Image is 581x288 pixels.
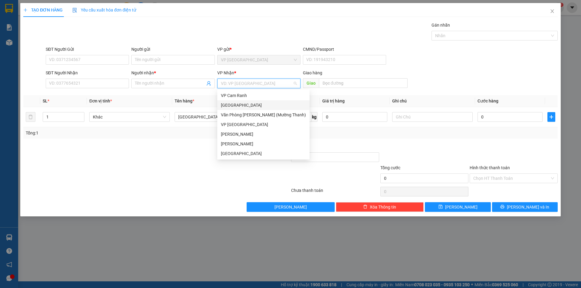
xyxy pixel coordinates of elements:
[93,112,166,121] span: Khác
[322,112,387,122] input: 0
[26,130,224,136] div: Tổng: 1
[370,204,396,210] span: Xóa Thông tin
[217,91,310,100] div: VP Cam Ranh
[547,112,555,122] button: plus
[500,205,504,209] span: printer
[217,110,310,120] div: Văn Phòng Trần Phú (Mường Thanh)
[544,3,561,20] button: Close
[221,131,306,138] div: [PERSON_NAME]
[425,202,491,212] button: save[PERSON_NAME]
[175,99,194,103] span: Tên hàng
[470,165,510,170] label: Hình thức thanh toán
[221,102,306,108] div: [GEOGRAPHIC_DATA]
[217,100,310,110] div: Đà Lạt
[221,150,306,157] div: [GEOGRAPHIC_DATA]
[290,187,380,198] div: Chưa thanh toán
[363,205,367,209] span: delete
[303,78,319,88] span: Giao
[221,112,306,118] div: Văn Phòng [PERSON_NAME] (Mường Thanh)
[380,165,400,170] span: Tổng cước
[336,202,424,212] button: deleteXóa Thông tin
[217,139,310,149] div: Phạm Ngũ Lão
[175,112,255,122] input: VD: Bàn, Ghế
[432,23,450,28] label: Gán nhãn
[43,99,48,103] span: SL
[72,8,77,13] img: icon
[303,70,322,75] span: Giao hàng
[550,9,555,14] span: close
[247,202,335,212] button: [PERSON_NAME]
[26,112,35,122] button: delete
[390,95,475,107] th: Ghi chú
[507,204,549,210] span: [PERSON_NAME] và In
[392,112,473,122] input: Ghi Chú
[221,92,306,99] div: VP Cam Ranh
[217,129,310,139] div: Lê Hồng Phong
[445,204,478,210] span: [PERSON_NAME]
[217,120,310,129] div: VP Ninh Hòa
[72,8,136,12] span: Yêu cầu xuất hóa đơn điện tử
[131,70,215,76] div: Người nhận
[23,8,63,12] span: TẠO ĐƠN HÀNG
[303,46,386,53] div: CMND/Passport
[492,202,558,212] button: printer[PERSON_NAME] và In
[438,205,443,209] span: save
[23,8,28,12] span: plus
[311,112,317,122] span: kg
[274,204,307,210] span: [PERSON_NAME]
[319,78,408,88] input: Dọc đường
[89,99,112,103] span: Đơn vị tính
[217,70,234,75] span: VP Nhận
[206,81,211,86] span: user-add
[46,46,129,53] div: SĐT Người Gửi
[221,141,306,147] div: [PERSON_NAME]
[221,55,297,64] span: VP Ninh Hòa
[478,99,498,103] span: Cước hàng
[46,70,129,76] div: SĐT Người Nhận
[322,99,345,103] span: Giá trị hàng
[131,46,215,53] div: Người gửi
[548,115,555,119] span: plus
[217,46,300,53] div: VP gửi
[217,149,310,158] div: Nha Trang
[221,121,306,128] div: VP [GEOGRAPHIC_DATA]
